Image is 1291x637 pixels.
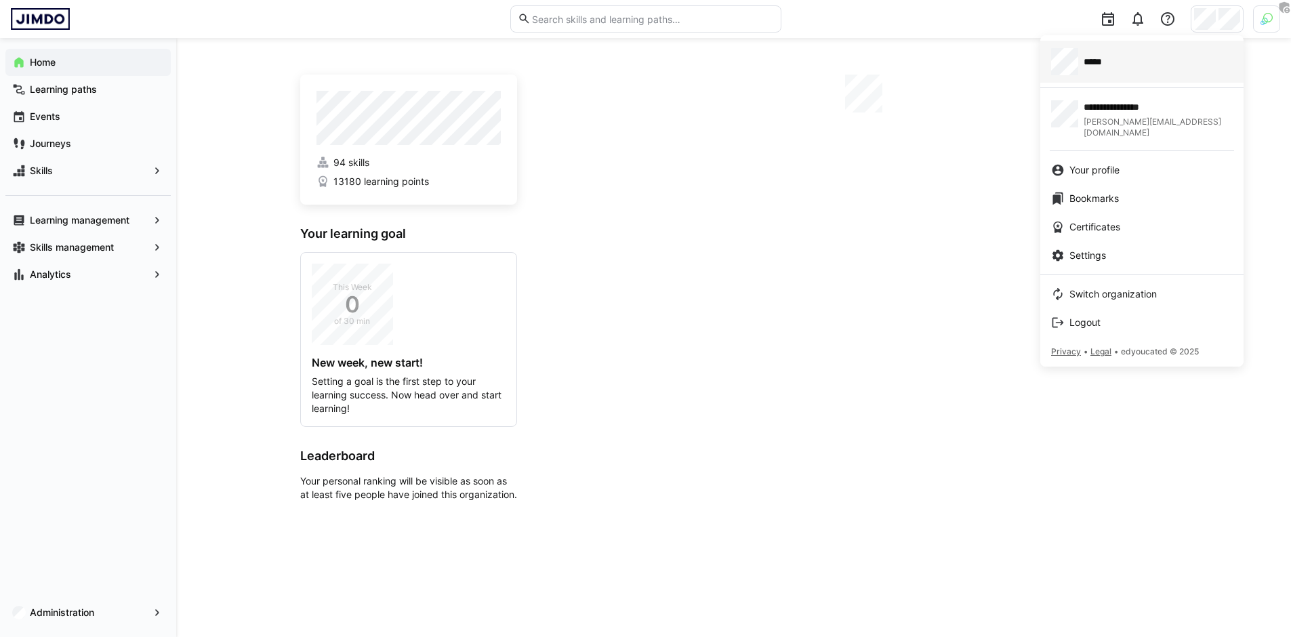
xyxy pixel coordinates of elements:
span: • [1114,346,1118,356]
span: [PERSON_NAME][EMAIL_ADDRESS][DOMAIN_NAME] [1084,117,1233,138]
span: Your profile [1069,163,1120,177]
span: Bookmarks [1069,192,1119,205]
span: Privacy [1051,346,1081,356]
span: Certificates [1069,220,1120,234]
span: Legal [1090,346,1111,356]
span: Settings [1069,249,1106,262]
span: Logout [1069,316,1101,329]
span: Switch organization [1069,287,1157,301]
span: • [1084,346,1088,356]
span: edyoucated © 2025 [1121,346,1199,356]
